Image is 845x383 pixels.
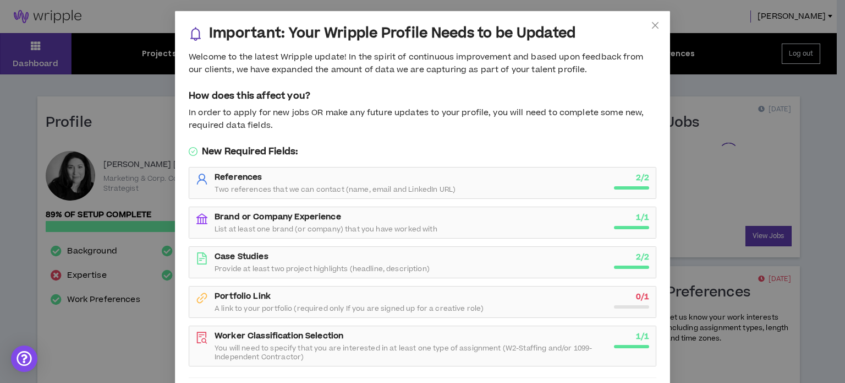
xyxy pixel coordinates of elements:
h3: Important: Your Wripple Profile Needs to be Updated [209,25,575,42]
span: Provide at least two project highlights (headline, description) [215,265,430,273]
strong: 2 / 2 [636,172,649,184]
strong: 1 / 1 [636,331,649,342]
span: bank [196,213,208,225]
span: A link to your portfolio (required only If you are signed up for a creative role) [215,304,484,313]
strong: 0 / 1 [636,291,649,303]
strong: Case Studies [215,251,268,262]
span: List at least one brand (or company) that you have worked with [215,225,437,234]
h5: New Required Fields: [189,145,656,158]
div: Welcome to the latest Wripple update! In the spirit of continuous improvement and based upon feed... [189,51,656,76]
span: link [196,292,208,304]
span: file-search [196,332,208,344]
strong: Worker Classification Selection [215,330,343,342]
strong: Portfolio Link [215,290,271,302]
h5: How does this affect you? [189,89,656,103]
div: Open Intercom Messenger [11,346,37,372]
strong: Brand or Company Experience [215,211,341,223]
strong: References [215,171,262,183]
span: file-text [196,252,208,265]
button: Close [640,11,670,41]
strong: 2 / 2 [636,251,649,263]
span: close [651,21,660,30]
div: In order to apply for new jobs OR make any future updates to your profile, you will need to compl... [189,107,656,132]
span: Two references that we can contact (name, email and LinkedIn URL) [215,185,456,194]
span: check-circle [189,147,197,156]
strong: 1 / 1 [636,212,649,223]
span: bell [189,27,202,41]
span: You will need to specify that you are interested in at least one type of assignment (W2-Staffing ... [215,344,607,362]
span: user [196,173,208,185]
